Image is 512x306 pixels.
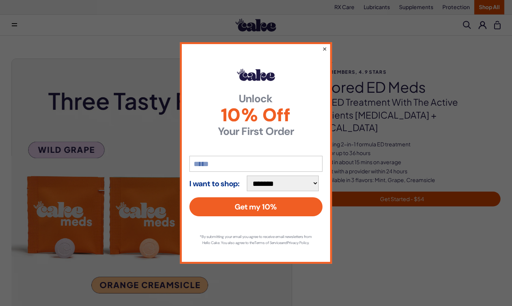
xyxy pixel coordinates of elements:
[288,240,309,245] a: Privacy Policy
[255,240,281,245] a: Terms of Service
[322,44,327,53] button: ×
[189,94,323,104] strong: Unlock
[237,69,275,81] img: Hello Cake
[189,126,323,137] strong: Your First Order
[197,234,315,246] p: *By submitting your email you agree to receive email newsletters from Hello Cake. You also agree ...
[189,197,323,216] button: Get my 10%
[189,106,323,124] span: 10% Off
[189,179,240,188] strong: I want to shop:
